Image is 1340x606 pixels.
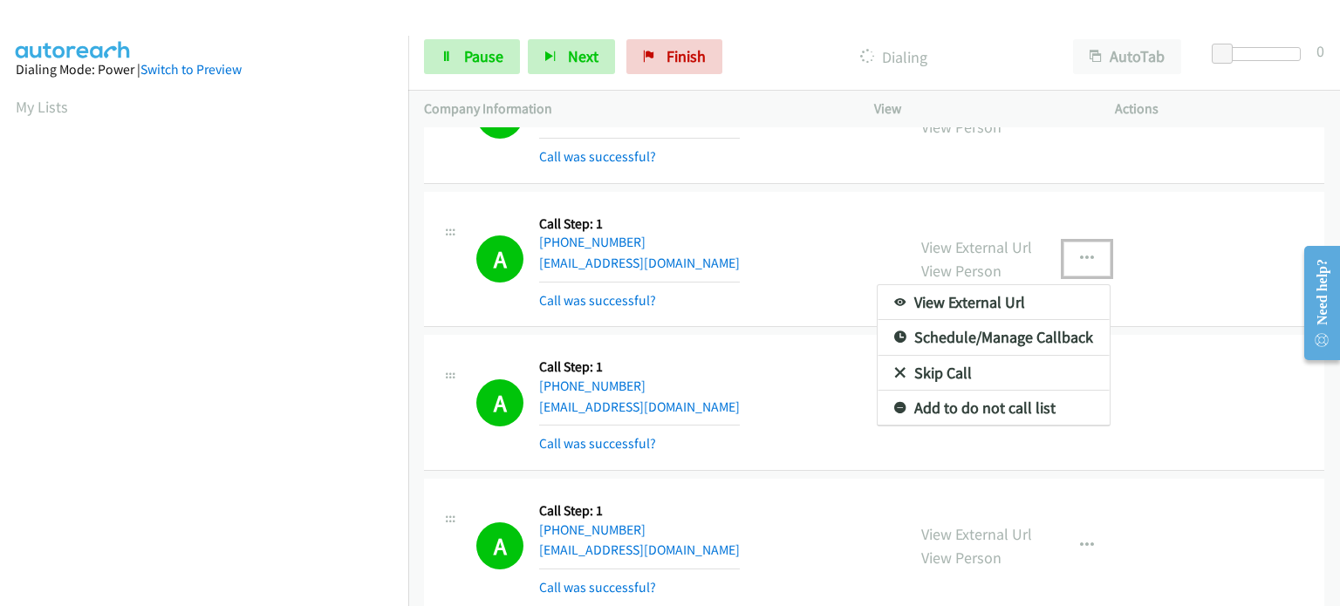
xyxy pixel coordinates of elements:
a: Skip Call [878,356,1110,391]
iframe: Resource Center [1290,234,1340,372]
a: Add to do not call list [878,391,1110,426]
h1: A [476,522,523,569]
a: My Lists [16,97,68,117]
div: Dialing Mode: Power | [16,59,393,80]
a: Switch to Preview [140,61,242,78]
a: View External Url [878,285,1110,320]
h1: A [476,379,523,426]
a: Schedule/Manage Callback [878,320,1110,355]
